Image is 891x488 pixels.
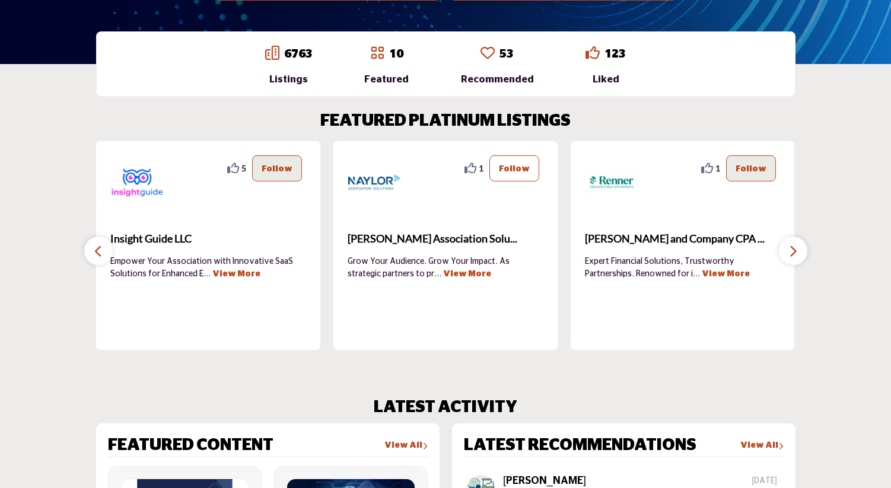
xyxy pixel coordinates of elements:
[480,46,495,62] a: Go to Recommended
[262,162,292,175] p: Follow
[212,270,260,278] a: View More
[110,231,306,247] span: Insight Guide LLC
[585,223,781,255] a: [PERSON_NAME] and Company CPA ...
[489,155,539,181] button: Follow
[284,48,313,60] a: 6763
[503,475,586,488] h5: [PERSON_NAME]
[110,256,306,279] p: Empower Your Association with Innovative SaaS Solutions for Enhanced E
[348,155,401,209] img: Naylor Association Solutions
[464,436,696,456] h2: LATEST RECOMMENDATIONS
[370,46,384,62] a: Go to Featured
[585,231,781,247] span: [PERSON_NAME] and Company CPA ...
[110,155,164,209] img: Insight Guide LLC
[348,223,543,255] b: Naylor Association Solutions
[108,436,273,456] h2: FEATURED CONTENT
[364,72,409,87] div: Featured
[585,155,638,209] img: Renner and Company CPA PC
[736,162,766,175] p: Follow
[585,223,781,255] b: Renner and Company CPA PC
[265,72,313,87] div: Listings
[443,270,491,278] a: View More
[320,111,571,132] h2: FEATURED PLATINUM LISTINGS
[434,270,441,278] span: ...
[348,223,543,255] a: [PERSON_NAME] Association Solu...
[726,155,776,181] button: Follow
[461,72,534,87] div: Recommended
[348,256,543,279] p: Grow Your Audience. Grow Your Impact. As strategic partners to pr
[499,162,530,175] p: Follow
[585,72,626,87] div: Liked
[374,398,517,418] h2: LATEST ACTIVITY
[585,256,781,279] p: Expert Financial Solutions, Trustworthy Partnerships. Renowned for i
[241,162,246,174] span: 5
[715,162,720,174] span: 1
[389,48,403,60] a: 10
[110,223,306,255] a: Insight Guide LLC
[752,475,781,487] span: [DATE]
[693,270,700,278] span: ...
[740,440,784,452] a: View All
[604,48,626,60] a: 123
[702,270,750,278] a: View More
[585,46,600,60] i: Go to Liked
[479,162,483,174] span: 1
[252,155,302,181] button: Follow
[499,48,514,60] a: 53
[384,440,428,452] a: View All
[348,231,543,247] span: [PERSON_NAME] Association Solu...
[203,270,211,278] span: ...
